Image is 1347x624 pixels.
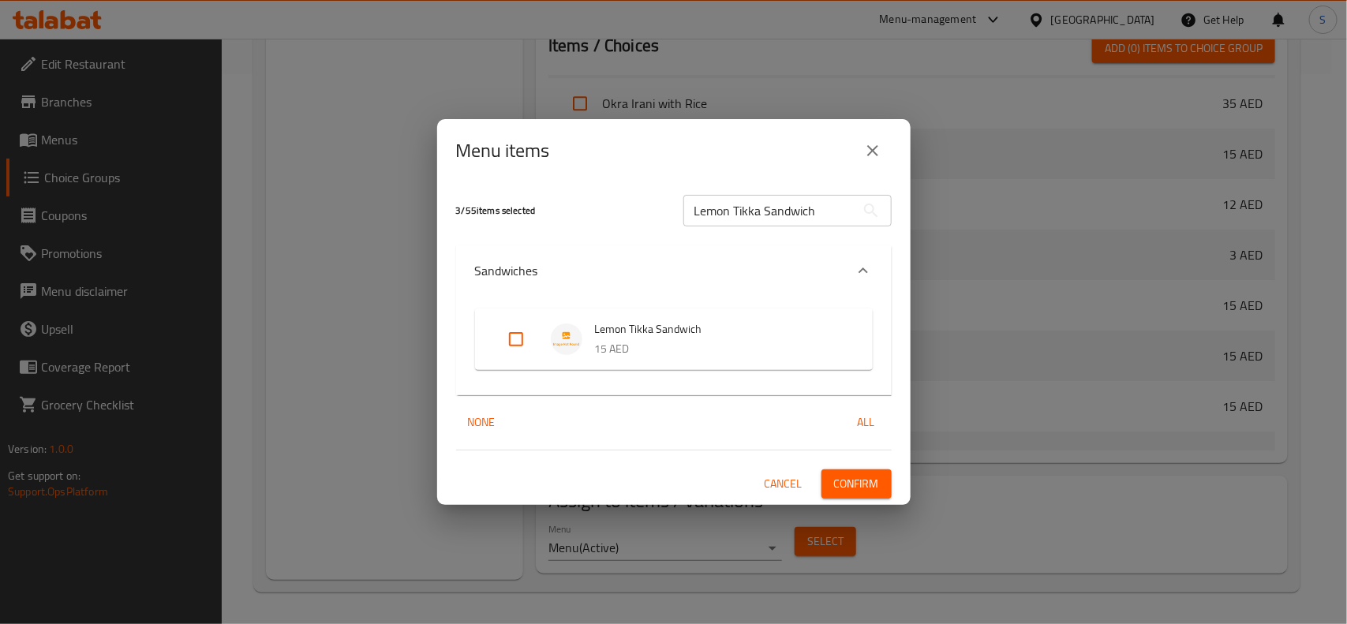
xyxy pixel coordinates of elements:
button: close [854,132,892,170]
h5: 3 / 55 items selected [456,204,664,218]
p: 15 AED [595,339,841,359]
button: Confirm [821,469,892,499]
img: Lemon Tikka Sandwich [551,323,582,355]
button: Cancel [758,469,809,499]
div: Expand [456,296,892,395]
input: Search in items [683,195,855,226]
span: Cancel [765,474,803,494]
h2: Menu items [456,138,550,163]
span: None [462,413,500,432]
div: Expand [456,245,892,296]
span: All [847,413,885,432]
span: Confirm [834,474,879,494]
button: None [456,408,507,437]
p: Sandwiches [475,261,538,280]
button: All [841,408,892,437]
span: Lemon Tikka Sandwich [595,319,841,339]
div: Expand [475,308,873,370]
